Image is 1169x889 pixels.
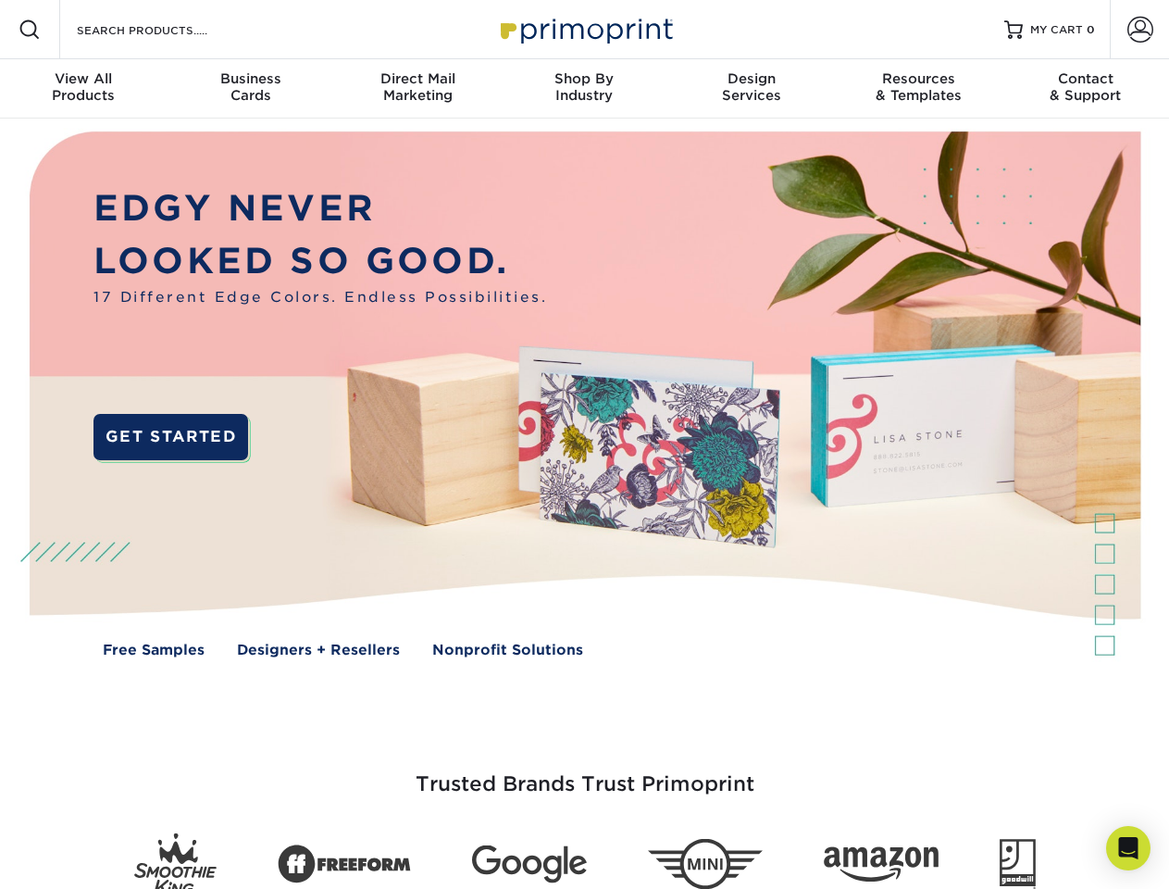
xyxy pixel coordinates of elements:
a: Free Samples [103,640,205,661]
span: 17 Different Edge Colors. Endless Possibilities. [93,287,547,308]
img: Amazon [824,847,939,883]
a: GET STARTED [93,414,248,460]
span: 0 [1087,23,1095,36]
a: Resources& Templates [835,59,1001,119]
img: Google [472,845,587,883]
div: Marketing [334,70,501,104]
h3: Trusted Brands Trust Primoprint [44,728,1126,819]
span: Business [167,70,333,87]
div: Industry [501,70,667,104]
div: Cards [167,70,333,104]
a: BusinessCards [167,59,333,119]
span: Direct Mail [334,70,501,87]
a: Direct MailMarketing [334,59,501,119]
div: & Templates [835,70,1001,104]
div: Services [668,70,835,104]
input: SEARCH PRODUCTS..... [75,19,255,41]
a: DesignServices [668,59,835,119]
span: Design [668,70,835,87]
span: Shop By [501,70,667,87]
a: Nonprofit Solutions [432,640,583,661]
img: Primoprint [492,9,678,49]
img: Goodwill [1000,839,1036,889]
a: Shop ByIndustry [501,59,667,119]
a: Contact& Support [1002,59,1169,119]
p: LOOKED SO GOOD. [93,235,547,288]
span: MY CART [1030,22,1083,38]
a: Designers + Resellers [237,640,400,661]
p: EDGY NEVER [93,182,547,235]
iframe: Google Customer Reviews [5,833,157,883]
div: Open Intercom Messenger [1106,826,1150,870]
span: Resources [835,70,1001,87]
span: Contact [1002,70,1169,87]
div: & Support [1002,70,1169,104]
